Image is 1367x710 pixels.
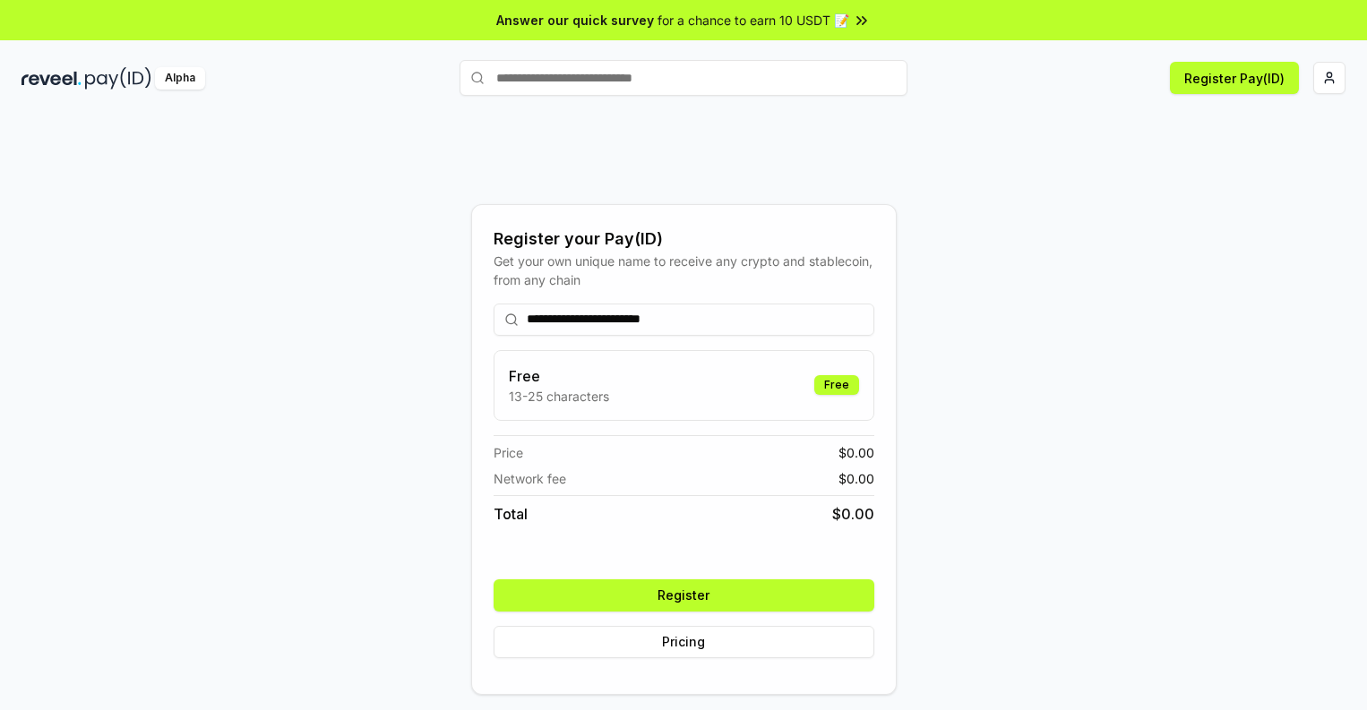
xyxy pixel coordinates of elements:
[509,387,609,406] p: 13-25 characters
[496,11,654,30] span: Answer our quick survey
[494,503,528,525] span: Total
[494,469,566,488] span: Network fee
[21,67,82,90] img: reveel_dark
[494,579,874,612] button: Register
[494,252,874,289] div: Get your own unique name to receive any crypto and stablecoin, from any chain
[1170,62,1299,94] button: Register Pay(ID)
[814,375,859,395] div: Free
[494,443,523,462] span: Price
[155,67,205,90] div: Alpha
[838,443,874,462] span: $ 0.00
[85,67,151,90] img: pay_id
[658,11,849,30] span: for a chance to earn 10 USDT 📝
[494,626,874,658] button: Pricing
[509,365,609,387] h3: Free
[838,469,874,488] span: $ 0.00
[832,503,874,525] span: $ 0.00
[494,227,874,252] div: Register your Pay(ID)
